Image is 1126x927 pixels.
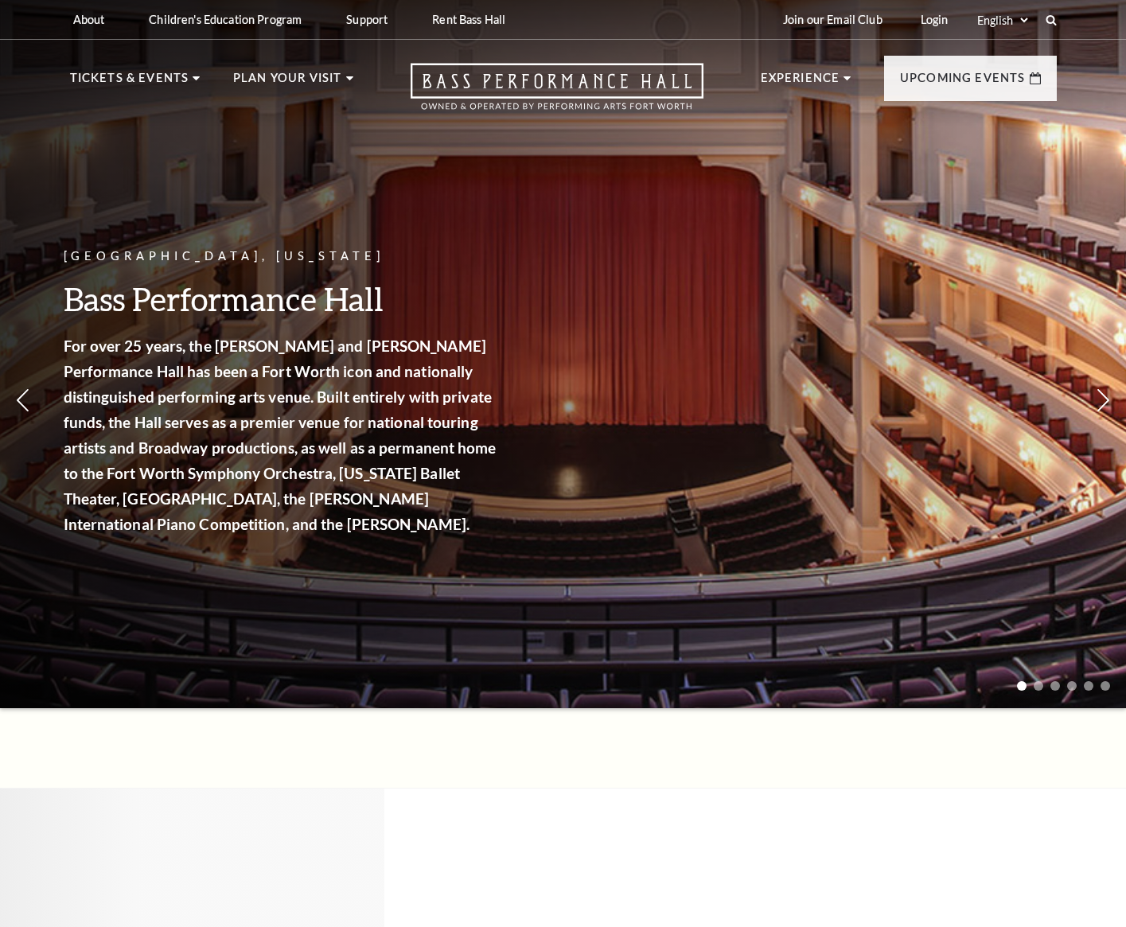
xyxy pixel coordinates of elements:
p: Rent Bass Hall [432,13,505,26]
select: Select: [974,13,1031,28]
p: About [73,13,105,26]
p: Plan Your Visit [233,68,342,97]
p: Upcoming Events [900,68,1026,97]
p: Experience [761,68,840,97]
p: Support [346,13,388,26]
p: [GEOGRAPHIC_DATA], [US_STATE] [64,247,501,267]
p: Tickets & Events [70,68,189,97]
p: Children's Education Program [149,13,302,26]
h3: Bass Performance Hall [64,278,501,319]
strong: For over 25 years, the [PERSON_NAME] and [PERSON_NAME] Performance Hall has been a Fort Worth ico... [64,337,497,533]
